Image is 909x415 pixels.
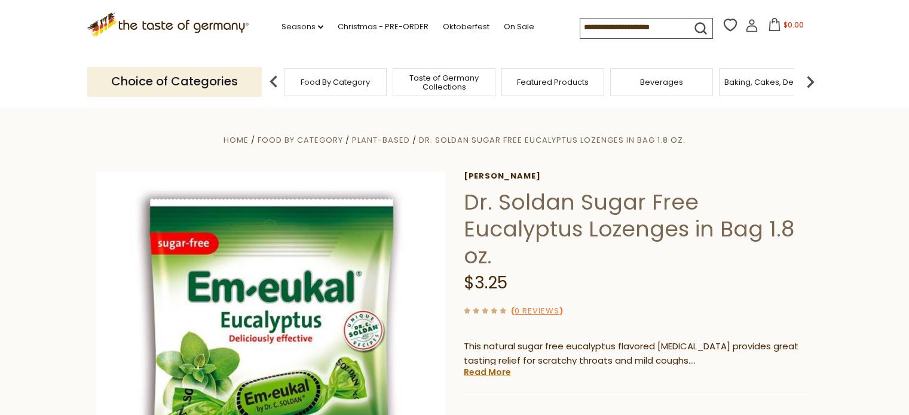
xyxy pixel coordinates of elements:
[761,18,812,36] button: $0.00
[798,70,822,94] img: next arrow
[301,78,370,87] a: Food By Category
[724,78,817,87] a: Baking, Cakes, Desserts
[464,366,511,378] a: Read More
[258,134,343,146] a: Food By Category
[87,67,262,96] p: Choice of Categories
[281,20,323,33] a: Seasons
[396,73,492,91] a: Taste of Germany Collections
[443,20,489,33] a: Oktoberfest
[224,134,249,146] a: Home
[783,20,804,30] span: $0.00
[517,78,589,87] a: Featured Products
[338,20,429,33] a: Christmas - PRE-ORDER
[352,134,410,146] a: Plant-Based
[464,171,813,181] a: [PERSON_NAME]
[419,134,685,146] a: Dr. Soldan Sugar Free Eucalyptus Lozenges in Bag 1.8 oz.
[511,305,563,316] span: ( )
[640,78,683,87] a: Beverages
[262,70,286,94] img: previous arrow
[464,339,813,369] p: This natural sugar free eucalyptus flavored [MEDICAL_DATA] provides great tasting relief for scra...
[515,305,559,318] a: 0 Reviews
[464,271,507,294] span: $3.25
[504,20,534,33] a: On Sale
[464,189,813,269] h1: Dr. Soldan Sugar Free Eucalyptus Lozenges in Bag 1.8 oz.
